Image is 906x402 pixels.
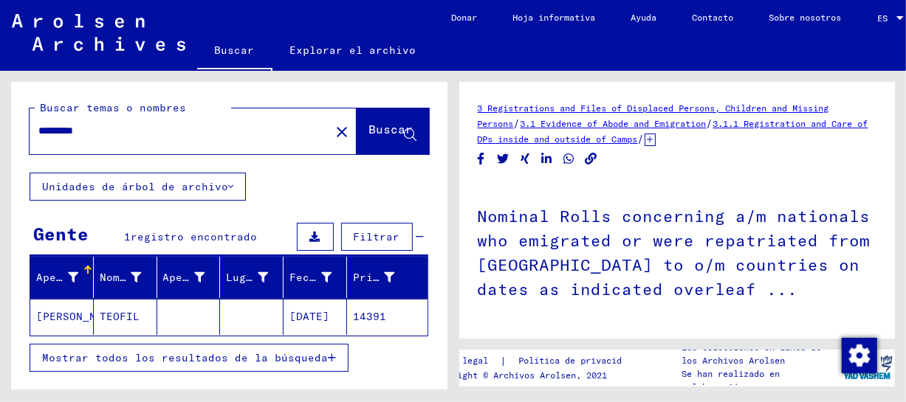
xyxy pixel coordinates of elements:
button: Copy link [583,150,599,168]
font: Lugar de nacimiento [226,271,352,284]
div: Fecha de nacimiento [289,266,350,289]
font: Donar [452,12,478,23]
font: Unidades de árbol de archivo [42,180,228,193]
button: Unidades de árbol de archivo [30,173,246,201]
font: Fecha de nacimiento [289,271,416,284]
button: Share on Xing [518,150,533,168]
div: Apellido de soltera [163,266,224,289]
span: / [638,132,645,145]
mat-header-cell: Apellido de soltera [157,257,221,298]
img: Cambiar el consentimiento [842,338,877,373]
button: Share on Twitter [495,150,511,168]
font: | [500,354,507,367]
mat-icon: close [333,123,351,141]
img: Arolsen_neg.svg [12,14,185,51]
a: 3 Registrations and Files of Displaced Persons, Children and Missing Persons [478,103,829,129]
span: / [707,117,713,130]
font: Apellido [36,271,89,284]
font: Contacto [693,12,734,23]
mat-header-cell: Fecha de nacimiento [284,257,347,298]
button: Filtrar [341,223,413,251]
mat-header-cell: Apellido [30,257,94,298]
font: 14391 [353,310,386,323]
font: Se han realizado en colaboración con [682,368,780,392]
mat-header-cell: Lugar de nacimiento [220,257,284,298]
font: Hoja informativa [513,12,596,23]
font: Mostrar todos los resultados de la búsqueda [42,351,328,364]
div: Nombre de pila [100,266,160,289]
span: / [514,117,521,130]
font: Gente [33,223,89,245]
font: Aviso legal [431,355,488,366]
font: Apellido de soltera [163,271,289,284]
font: [DATE] [289,310,329,323]
div: Prisionero # [353,266,413,289]
button: Share on WhatsApp [561,150,577,168]
font: TEOFIL [100,310,140,323]
font: Buscar [369,122,413,136]
button: Claro [327,117,357,146]
font: ES [877,13,888,24]
font: Explorar el archivo [290,44,416,57]
font: Copyright © Archivos Arolsen, 2021 [431,370,607,381]
font: 1 [124,230,131,243]
div: Apellido [36,266,97,289]
font: registro encontrado [131,230,257,243]
button: Buscar [357,108,429,154]
font: Buscar temas o nombres [40,101,186,114]
font: Ayuda [631,12,657,23]
font: Buscar [215,44,255,57]
font: Política de privacidad [518,355,632,366]
font: Nombre de pila [100,271,193,284]
div: Lugar de nacimiento [226,266,286,289]
a: Aviso legal [431,353,500,369]
font: Sobre nosotros [769,12,842,23]
button: Mostrar todos los resultados de la búsqueda [30,344,349,372]
button: Share on LinkedIn [539,150,555,168]
h1: Nominal Rolls concerning a/m nationals who emigrated or were repatriated from [GEOGRAPHIC_DATA] t... [478,182,877,320]
font: Prisionero # [353,271,433,284]
font: Filtrar [354,230,400,243]
mat-header-cell: Prisionero # [347,257,428,298]
mat-header-cell: Nombre de pila [94,257,157,298]
button: Share on Facebook [473,150,489,168]
a: Buscar [197,32,272,71]
font: [PERSON_NAME] [36,310,123,323]
a: Política de privacidad [507,353,650,369]
a: Explorar el archivo [272,32,434,68]
a: 3.1 Evidence of Abode and Emigration [521,118,707,129]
